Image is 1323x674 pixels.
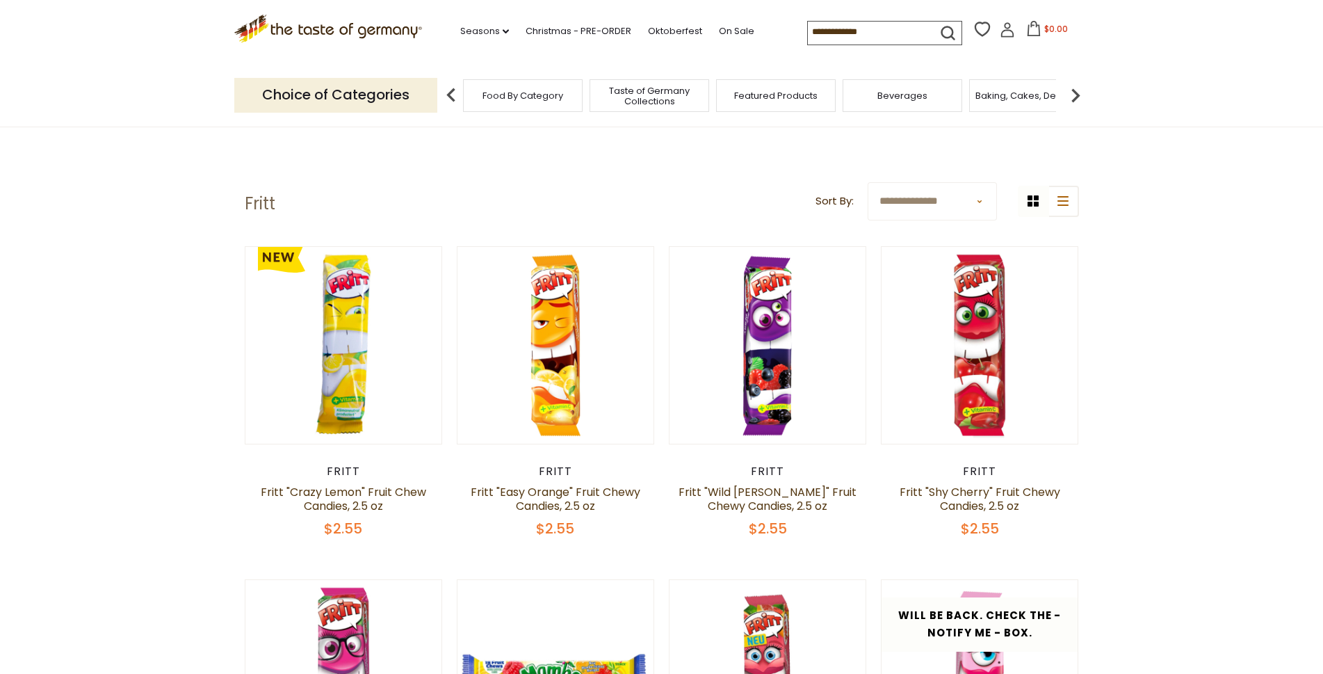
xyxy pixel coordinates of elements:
[457,247,654,444] img: Fritt
[669,247,866,444] img: Fritt
[245,247,442,444] img: Fritt
[471,484,640,514] a: Fritt "Easy Orange" Fruit Chewy Candies, 2.5 oz
[536,519,574,538] span: $2.55
[245,465,443,479] div: Fritt
[437,81,465,109] img: previous arrow
[975,90,1083,101] a: Baking, Cakes, Desserts
[648,24,702,39] a: Oktoberfest
[594,86,705,106] a: Taste of Germany Collections
[749,519,787,538] span: $2.55
[1018,21,1077,42] button: $0.00
[719,24,754,39] a: On Sale
[526,24,631,39] a: Christmas - PRE-ORDER
[261,484,426,514] a: Fritt "Crazy Lemon" Fruit Chew Candies, 2.5 oz
[245,193,275,214] h1: Fritt
[881,465,1079,479] div: Fritt
[482,90,563,101] a: Food By Category
[877,90,927,101] a: Beverages
[734,90,818,101] a: Featured Products
[1062,81,1089,109] img: next arrow
[815,193,854,210] label: Sort By:
[457,465,655,479] div: Fritt
[679,484,857,514] a: Fritt "Wild [PERSON_NAME]" Fruit Chewy Candies, 2.5 oz
[460,24,509,39] a: Seasons
[882,247,1078,444] img: Fritt
[324,519,362,538] span: $2.55
[900,484,1060,514] a: Fritt "Shy Cherry" Fruit Chewy Candies, 2.5 oz
[234,78,437,112] p: Choice of Categories
[1044,23,1068,35] span: $0.00
[961,519,999,538] span: $2.55
[669,465,867,479] div: Fritt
